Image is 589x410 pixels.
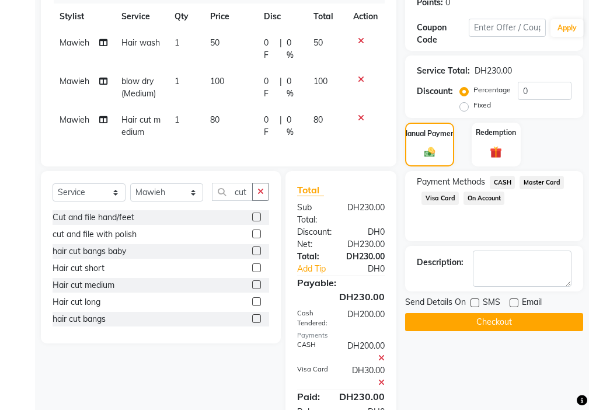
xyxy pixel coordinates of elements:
button: Checkout [405,313,583,331]
div: DH230.00 [337,251,393,263]
div: Paid: [288,390,330,404]
span: Visa Card [421,192,459,205]
span: Mawieh [60,37,89,48]
span: 50 [210,37,219,48]
div: cut and file with polish [53,228,137,241]
span: Mawieh [60,114,89,125]
th: Stylist [53,4,114,30]
div: hair cut bangs [53,313,106,325]
span: 50 [313,37,323,48]
span: 100 [210,76,224,86]
div: DH0 [350,263,393,275]
div: DH230.00 [339,201,393,226]
div: hair cut bangs baby [53,245,126,258]
div: Hair cut medium [53,279,114,291]
div: Visa Card [288,364,341,389]
label: Percentage [473,85,511,95]
span: 1 [175,37,179,48]
span: 1 [175,114,179,125]
span: Hair cut medium [121,114,161,137]
button: Apply [550,19,584,37]
label: Redemption [476,127,516,138]
span: Email [522,296,542,311]
span: Send Details On [405,296,466,311]
span: 80 [210,114,219,125]
span: 100 [313,76,327,86]
div: DH230.00 [288,290,393,304]
div: Hair cut short [53,262,104,275]
span: SMS [483,296,500,311]
div: Cut and file hand/feet [53,211,134,224]
th: Price [203,4,257,30]
th: Qty [168,4,203,30]
div: Cash Tendered: [288,308,339,328]
span: 0 % [287,114,299,138]
th: Action [346,4,385,30]
img: _gift.svg [486,145,506,159]
span: 80 [313,114,323,125]
div: DH0 [341,226,393,238]
div: DH230.00 [339,238,393,251]
span: 0 % [287,37,299,61]
div: DH230.00 [330,390,393,404]
th: Service [114,4,168,30]
input: Enter Offer / Coupon Code [469,19,546,37]
span: | [280,37,282,61]
span: Mawieh [60,76,89,86]
div: Sub Total: [288,201,339,226]
th: Disc [257,4,306,30]
label: Fixed [473,100,491,110]
div: Coupon Code [417,22,468,46]
a: Add Tip [288,263,350,275]
div: DH230.00 [475,65,512,77]
div: Discount: [417,85,453,98]
th: Total [306,4,346,30]
div: Total: [288,251,337,263]
span: Master Card [520,176,564,189]
div: Hair cut long [53,296,100,308]
div: DH200.00 [339,340,393,364]
span: | [280,75,282,100]
div: Service Total: [417,65,470,77]
div: Discount: [288,226,341,238]
span: Hair wash [121,37,160,48]
div: CASH [288,340,339,364]
div: DH30.00 [341,364,393,389]
div: Payable: [288,276,393,290]
img: _cash.svg [421,146,438,158]
span: 0 % [287,75,299,100]
span: blow dry (Medium) [121,76,156,99]
span: Payment Methods [417,176,485,188]
span: 1 [175,76,179,86]
div: DH200.00 [339,308,393,328]
span: Total [297,184,324,196]
div: Net: [288,238,339,251]
label: Manual Payment [402,128,458,139]
span: 0 F [264,75,275,100]
span: CASH [490,176,515,189]
span: 0 F [264,114,275,138]
div: Description: [417,256,463,269]
span: 0 F [264,37,275,61]
input: Search or Scan [212,183,253,201]
span: | [280,114,282,138]
div: Payments [297,331,385,340]
span: On Account [463,192,504,205]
